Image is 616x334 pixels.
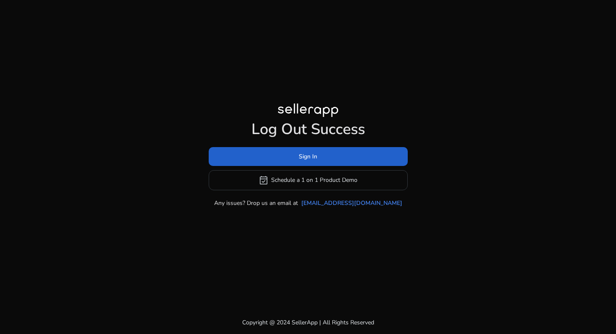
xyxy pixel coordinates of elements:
a: [EMAIL_ADDRESS][DOMAIN_NAME] [301,199,402,207]
p: Any issues? Drop us an email at [214,199,298,207]
h1: Log Out Success [209,120,408,138]
button: event_availableSchedule a 1 on 1 Product Demo [209,170,408,190]
span: event_available [259,175,269,185]
span: Sign In [299,152,317,161]
button: Sign In [209,147,408,166]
